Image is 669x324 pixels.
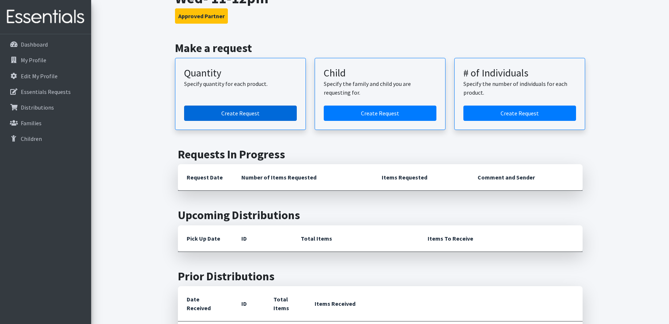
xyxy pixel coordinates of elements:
p: Specify the family and child you are requesting for. [324,79,436,97]
h2: Prior Distributions [178,269,583,283]
a: Edit My Profile [3,69,88,83]
p: Children [21,135,42,142]
th: Number of Items Requested [233,164,373,191]
p: Essentials Requests [21,88,71,95]
p: Specify the number of individuals for each product. [463,79,576,97]
th: ID [233,286,265,321]
h2: Upcoming Distributions [178,208,583,222]
th: ID [233,225,292,252]
p: Dashboard [21,41,48,48]
th: Items To Receive [419,225,583,252]
th: Total Items [265,286,306,321]
p: My Profile [21,56,46,64]
th: Items Received [306,286,583,321]
a: Essentials Requests [3,84,88,99]
a: Distributions [3,100,88,115]
a: Create a request for a child or family [324,106,436,121]
a: Create a request by number of individuals [463,106,576,121]
h2: Make a request [175,41,585,55]
a: Dashboard [3,37,88,52]
p: Edit My Profile [21,72,58,80]
button: Approved Partner [175,8,228,24]
a: Create a request by quantity [184,106,297,121]
a: My Profile [3,53,88,67]
th: Date Received [178,286,233,321]
th: Comment and Sender [469,164,582,191]
img: HumanEssentials [3,5,88,29]
h2: Requests In Progress [178,147,583,161]
h3: Quantity [184,67,297,79]
p: Specify quantity for each product. [184,79,297,88]
h3: # of Individuals [463,67,576,79]
h3: Child [324,67,436,79]
a: Families [3,116,88,130]
th: Request Date [178,164,233,191]
th: Items Requested [373,164,469,191]
p: Families [21,119,42,127]
th: Total Items [292,225,419,252]
p: Distributions [21,104,54,111]
th: Pick Up Date [178,225,233,252]
a: Children [3,131,88,146]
